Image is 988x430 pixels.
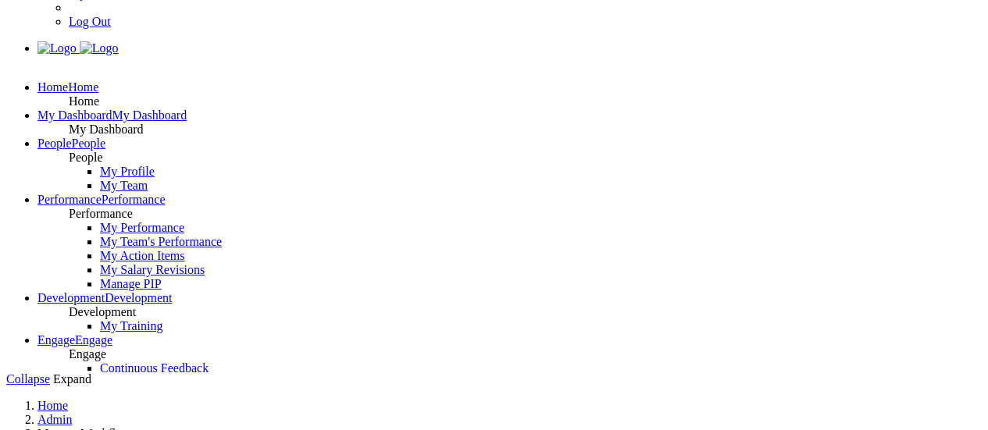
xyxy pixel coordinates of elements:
[37,108,187,122] a: My DashboardMy Dashboard
[37,80,98,94] a: HomeHome
[100,277,162,290] a: Manage PIP
[68,80,98,94] span: Home
[69,94,99,108] span: Home
[100,165,155,178] a: My Profile
[69,123,144,136] span: My Dashboard
[100,249,184,262] a: My Action Items
[37,291,172,304] a: DevelopmentDevelopment
[100,361,209,375] a: Continuous Feedback
[37,413,72,426] a: Admin
[100,221,184,234] a: My Performance
[69,305,136,318] span: Development
[6,372,50,386] a: Collapse
[102,193,166,206] span: Performance
[37,108,112,122] label: My Dashboard
[37,80,68,94] label: Home
[69,207,133,220] span: Performance
[37,399,68,412] a: Home
[37,333,112,346] a: EngageEngage
[37,193,165,206] a: PerformancePerformance
[100,235,222,248] a: My Team's Performance
[105,291,172,304] span: Development
[37,193,102,206] label: Performance
[37,291,105,304] label: Development
[37,41,77,55] img: Logo
[37,137,72,150] label: People
[53,372,91,386] span: Expand
[69,15,111,28] a: Log Out
[112,108,187,122] span: My Dashboard
[69,347,106,361] span: Engage
[100,263,205,276] a: My Salary Revisions
[37,137,105,150] a: PeoplePeople
[72,137,106,150] span: People
[100,179,148,192] a: My Team
[75,333,112,346] span: Engage
[100,319,162,332] a: My Training
[80,41,119,55] img: Logo
[69,151,103,164] span: People
[37,333,75,346] label: Engage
